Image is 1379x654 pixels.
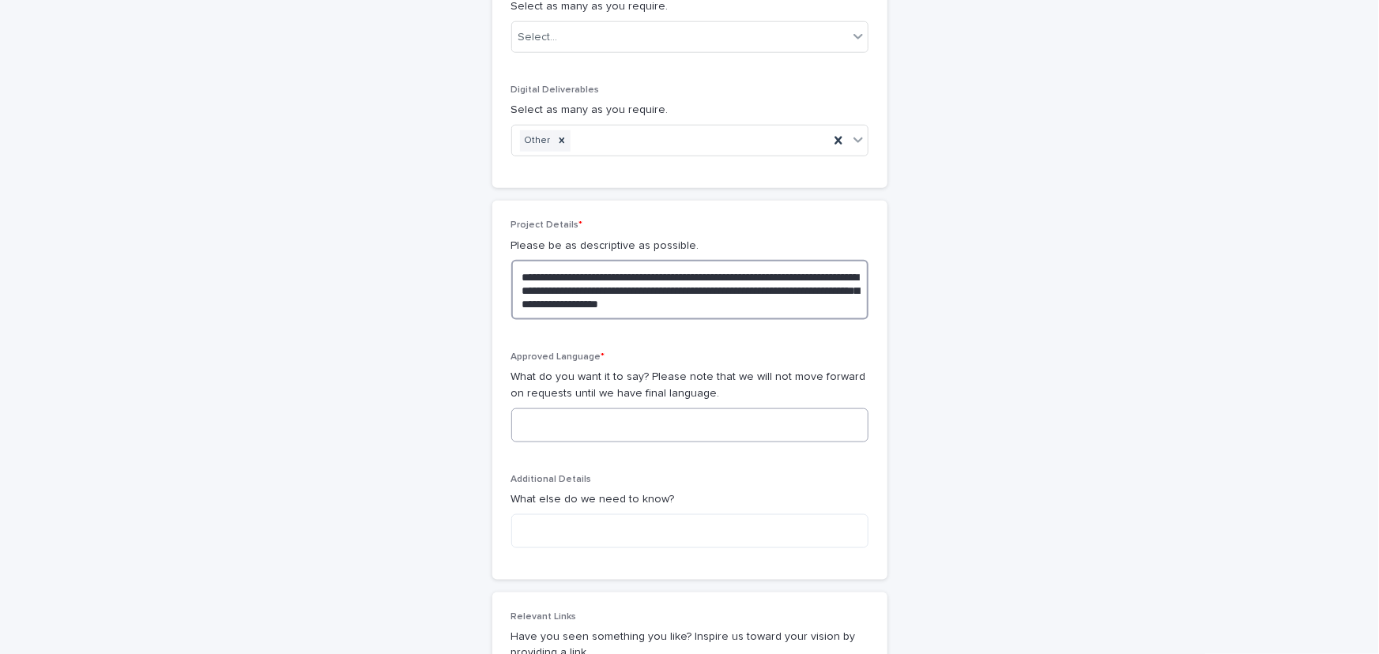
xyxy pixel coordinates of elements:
div: Other [520,130,553,152]
span: Additional Details [511,475,592,484]
span: Relevant Links [511,612,577,622]
span: Project Details [511,220,583,230]
p: What do you want it to say? Please note that we will not move forward on requests until we have f... [511,369,868,402]
p: What else do we need to know? [511,491,868,508]
span: Digital Deliverables [511,85,600,95]
span: Approved Language [511,352,605,362]
p: Select as many as you require. [511,102,868,118]
p: Please be as descriptive as possible. [511,238,868,254]
div: Select... [518,29,558,46]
